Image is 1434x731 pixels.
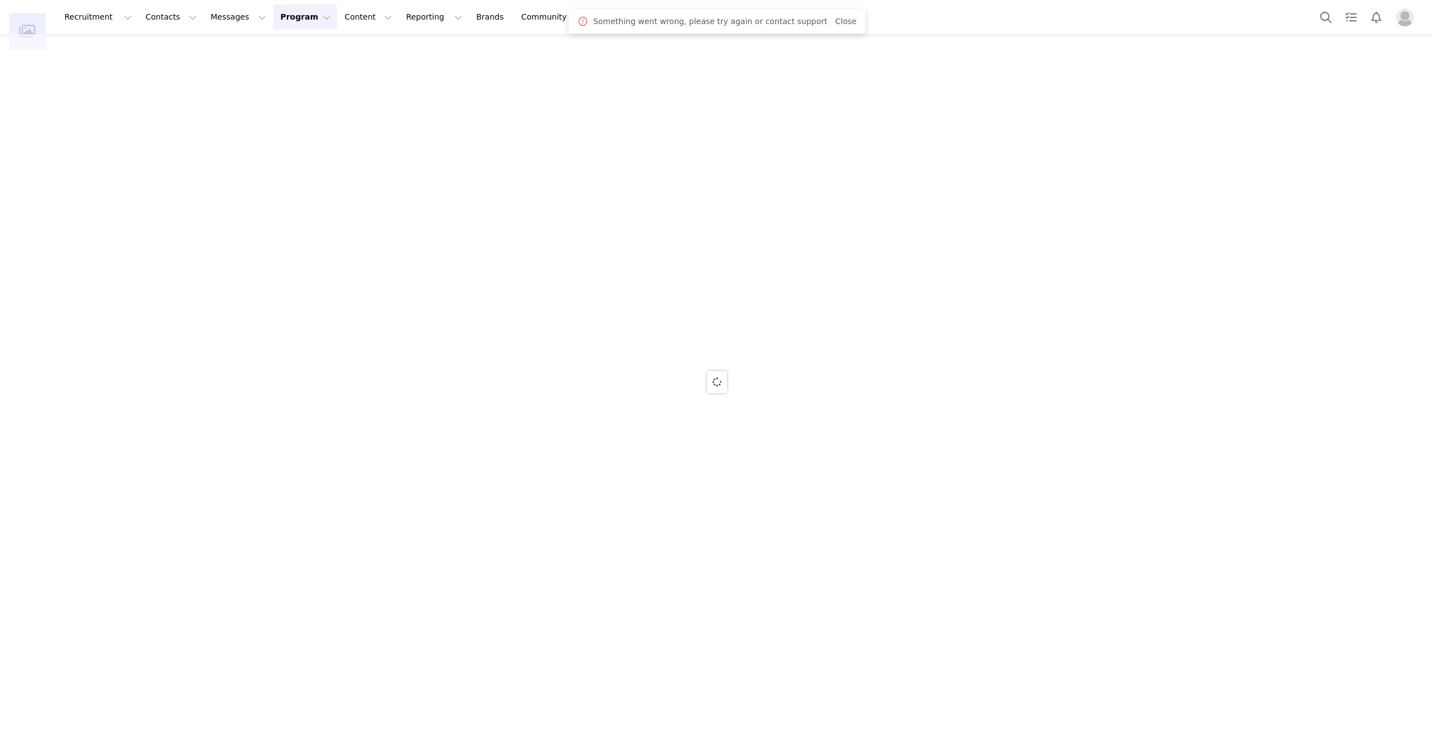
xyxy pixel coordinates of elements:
button: Program [273,4,337,30]
span: Something went wrong, please try again or contact support [593,16,827,27]
button: Contacts [139,4,203,30]
button: Messages [204,4,273,30]
button: Search [1314,4,1338,30]
a: Community [515,4,579,30]
a: Tasks [1339,4,1363,30]
button: Profile [1389,8,1425,26]
button: Recruitment [58,4,138,30]
img: placeholder-profile.jpg [1396,8,1414,26]
a: Close [835,17,856,26]
a: Brands [469,4,514,30]
button: Reporting [399,4,469,30]
button: Content [338,4,399,30]
button: Notifications [1364,4,1389,30]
